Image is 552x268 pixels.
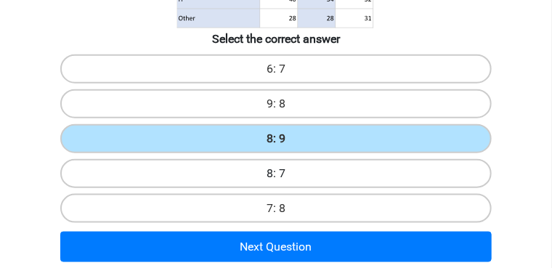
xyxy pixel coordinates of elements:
[60,89,492,118] label: 9: 8
[60,54,492,84] label: 6: 7
[60,232,492,262] button: Next Question
[60,124,492,153] label: 8: 9
[60,159,492,188] label: 8: 7
[6,29,546,46] h6: Select the correct answer
[60,194,492,223] label: 7: 8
